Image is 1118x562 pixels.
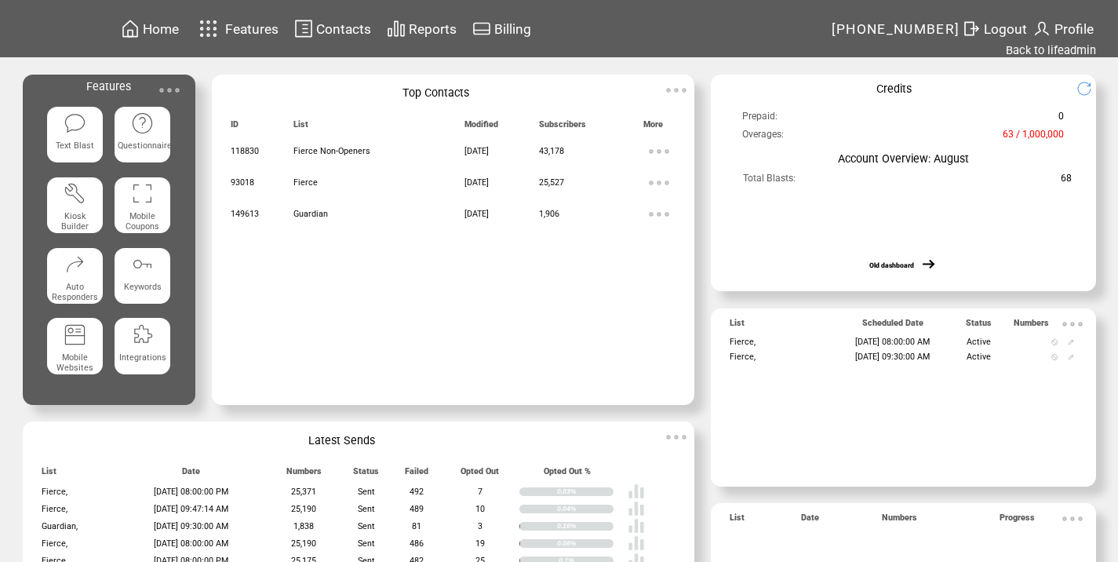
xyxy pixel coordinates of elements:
span: Profile [1054,21,1094,37]
a: Contacts [292,16,373,41]
span: 492 [410,487,424,497]
span: List [730,318,745,334]
img: notallowed.svg [1051,354,1058,360]
span: Reports [409,21,457,37]
img: mobile-websites.svg [64,323,86,346]
span: Fierce [293,177,318,188]
span: 3 [478,521,483,531]
a: Logout [960,16,1029,41]
a: Home [118,16,181,41]
span: 149613 [231,209,259,219]
a: Integrations [115,318,171,378]
span: 25,190 [291,504,316,514]
img: chart.svg [387,19,406,38]
span: Logout [984,21,1027,37]
span: 43,178 [539,146,564,156]
span: 93018 [231,177,254,188]
span: [DATE] 09:47:14 AM [154,504,228,514]
span: 489 [410,504,424,514]
span: Fierce, [42,504,67,514]
img: ellypsis.svg [643,136,675,167]
span: Text Blast [56,140,94,151]
span: Guardian, [42,521,78,531]
span: Contacts [316,21,371,37]
img: home.svg [121,19,140,38]
img: profile.svg [1032,19,1051,38]
a: Mobile Coupons [115,177,171,237]
span: Account Overview: August [838,152,969,165]
img: text-blast.svg [64,111,86,134]
span: Sent [358,487,375,497]
img: coupons.svg [131,182,154,205]
span: Opted Out % [544,466,591,483]
img: ellypsis.svg [154,75,185,106]
img: auto-responders.svg [64,253,86,276]
span: [DATE] 08:00:00 PM [154,487,228,497]
img: keywords.svg [131,253,154,276]
a: Mobile Websites [47,318,104,378]
img: questionnaire.svg [131,111,154,134]
span: [DATE] [464,146,489,156]
span: List [42,466,56,483]
span: 19 [475,538,485,549]
img: ellypsis.svg [1057,308,1088,340]
span: ID [231,119,239,136]
span: Auto Responders [52,282,98,302]
span: 25,190 [291,538,316,549]
span: Mobile Coupons [126,211,159,232]
span: Active [967,337,991,347]
span: Fierce, [730,337,756,347]
span: Date [182,466,200,483]
span: 1,906 [539,209,559,219]
span: Top Contacts [402,86,469,99]
span: Modified [464,119,498,136]
img: poll%20-%20white.svg [628,500,645,517]
span: 10 [475,504,485,514]
span: Subscribers [539,119,586,136]
span: List [293,119,308,136]
span: Total Blasts: [743,173,796,190]
img: poll%20-%20white.svg [628,535,645,552]
a: Old dashboard [869,261,914,269]
span: 68 [1061,173,1072,190]
img: edit.svg [1068,354,1074,360]
span: [DATE] 09:30:00 AM [855,352,930,362]
span: Features [225,21,279,37]
img: poll%20-%20white.svg [628,517,645,535]
span: Sent [358,521,375,531]
span: Status [353,466,379,483]
img: ellypsis.svg [643,199,675,230]
span: Numbers [1014,318,1049,334]
span: Credits [876,82,912,95]
span: Kiosk Builder [61,211,89,232]
span: Guardian [293,209,328,219]
span: Fierce, [42,487,67,497]
span: Numbers [286,466,322,483]
div: 0.04% [557,505,614,513]
span: 63 / 1,000,000 [1003,129,1064,146]
img: features.svg [195,16,222,42]
span: 7 [478,487,483,497]
a: Profile [1029,16,1095,41]
img: poll%20-%20white.svg [628,483,645,500]
img: ellypsis.svg [661,75,692,106]
span: Progress [1000,513,1035,529]
span: Integrations [119,352,166,363]
div: 0.08% [557,539,614,548]
span: Overages: [742,129,784,146]
img: tool%201.svg [64,182,86,205]
a: Billing [470,16,534,41]
img: creidtcard.svg [472,19,491,38]
span: [DATE] 09:30:00 AM [154,521,228,531]
img: notallowed.svg [1051,339,1058,345]
span: Fierce, [730,352,756,362]
a: Questionnaire [115,107,171,166]
a: Features [192,13,281,44]
span: Opted Out [461,466,499,483]
span: [DATE] 08:00:00 AM [855,337,930,347]
span: [DATE] [464,209,489,219]
img: refresh.png [1076,81,1103,97]
span: Home [143,21,179,37]
span: List [730,513,745,529]
img: edit.svg [1068,339,1074,345]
